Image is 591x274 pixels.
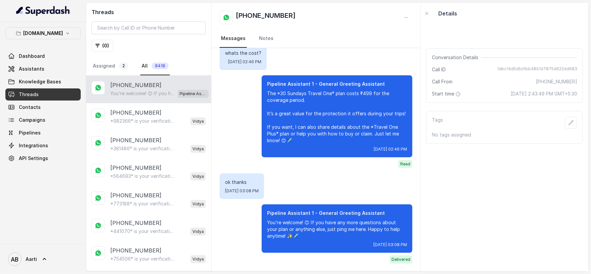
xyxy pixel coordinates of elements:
[373,242,407,247] span: [DATE] 03:08 PM
[225,188,259,194] span: [DATE] 03:08 PM
[19,155,48,162] span: API Settings
[5,88,81,101] a: Threads
[26,256,37,263] span: Aarti
[19,129,41,136] span: Pipelines
[110,118,175,124] p: *982366* is your verification code. For your security, do not share this code.
[19,104,41,111] span: Contacts
[91,40,113,52] button: (0)
[110,256,175,262] p: *754506* is your verification code. For your security, do not share this code.
[432,66,446,73] span: Call ID
[91,8,206,16] h2: Threads
[192,256,204,263] p: Vidya
[5,140,81,152] a: Integrations
[110,228,175,235] p: *441070* is your verification code. For your security, do not share this code.
[180,90,207,97] p: Pipeline Assistant 1 - General Greeting Assistant
[110,90,175,97] p: You’re welcome! 😊 If you have any more questions about your plan or anything else, just ping me h...
[432,90,462,97] span: Start time
[110,200,175,207] p: *773188* is your verification code. For your security, do not share this code.
[497,66,577,73] span: 1dbc14d5d5d1bb4801d7875d622dd683
[536,78,577,85] span: [PHONE_NUMBER]
[110,81,161,89] p: [PHONE_NUMBER]
[152,63,169,69] span: 8418
[5,76,81,88] a: Knowledge Bases
[5,63,81,75] a: Assistants
[110,164,161,172] p: [PHONE_NUMBER]
[91,22,206,34] input: Search by Call ID or Phone Number
[511,90,577,97] span: [DATE] 2:43:49 PM GMT+5:30
[5,50,81,62] a: Dashboard
[19,66,44,72] span: Assistants
[438,9,457,17] p: Details
[220,30,247,48] a: Messages
[19,117,45,123] span: Campaigns
[5,152,81,164] a: API Settings
[220,30,412,48] nav: Tabs
[228,59,261,65] span: [DATE] 02:46 PM
[119,63,128,69] span: 2
[23,29,63,37] p: [DOMAIN_NAME]
[267,81,407,87] p: Pipeline Assistant 1 - General Greeting Assistant
[432,78,452,85] span: Call From
[5,101,81,113] a: Contacts
[5,27,81,39] button: [DOMAIN_NAME]
[110,145,175,152] p: *381486* is your verification code. For your security, do not share this code.
[19,142,48,149] span: Integrations
[267,90,407,144] p: The *30 Sundays Travel One* plan costs ₹499 for the coverage period. It’s a great value for the p...
[390,256,412,264] span: Delivered
[398,160,412,168] span: Read
[192,146,204,152] p: Vidya
[19,91,39,98] span: Threads
[192,173,204,180] p: Vidya
[236,11,296,24] h2: [PHONE_NUMBER]
[192,201,204,207] p: Vidya
[110,191,161,199] p: [PHONE_NUMBER]
[110,173,175,180] p: *564693* is your verification code. For your security, do not share this code.
[432,117,443,129] p: Tags
[258,30,275,48] a: Notes
[192,118,204,125] p: Vidya
[5,250,81,269] a: Aarti
[91,57,130,75] a: Assigned2
[225,50,261,56] p: whats the cost?
[19,53,45,60] span: Dashboard
[5,127,81,139] a: Pipelines
[267,219,407,239] p: You’re welcome! 😊 If you have any more questions about your plan or anything else, just ping me h...
[110,109,161,117] p: [PHONE_NUMBER]
[225,179,259,186] p: ok thanks
[432,131,577,138] p: No tags assigned
[374,147,407,152] span: [DATE] 02:46 PM
[91,57,206,75] nav: Tabs
[432,54,481,61] span: Conversation Details
[11,256,19,263] text: AB
[16,5,70,16] img: light.svg
[5,114,81,126] a: Campaigns
[110,219,161,227] p: [PHONE_NUMBER]
[267,210,407,217] p: Pipeline Assistant 1 - General Greeting Assistant
[192,228,204,235] p: Vidya
[140,57,170,75] a: All8418
[110,246,161,255] p: [PHONE_NUMBER]
[19,78,61,85] span: Knowledge Bases
[110,136,161,144] p: [PHONE_NUMBER]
